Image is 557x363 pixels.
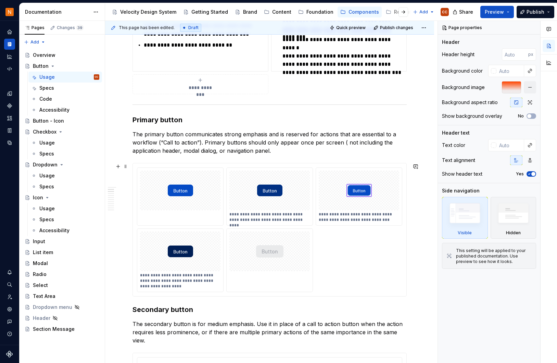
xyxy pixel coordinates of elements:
[33,52,55,59] div: Overview
[4,291,15,302] a: Invite team
[191,9,228,15] div: Getting Started
[4,125,15,136] a: Storybook stories
[4,26,15,37] div: Home
[22,324,102,335] a: Section Message
[28,214,102,225] a: Specs
[33,128,56,135] div: Checkbox
[39,183,54,190] div: Specs
[22,50,102,335] div: Page tree
[76,25,84,30] span: 39
[22,236,102,247] a: Input
[39,107,69,113] div: Accessibility
[22,269,102,280] a: Radio
[336,25,366,30] span: Quick preview
[25,9,90,15] div: Documentation
[442,9,447,15] div: CC
[188,25,199,30] span: Draft
[527,9,544,15] span: Publish
[39,205,55,212] div: Usage
[4,39,15,50] a: Documentation
[517,6,554,18] button: Publish
[4,51,15,62] a: Analytics
[4,63,15,74] div: Code automation
[39,227,69,234] div: Accessibility
[180,7,231,17] a: Getting Started
[28,137,102,148] a: Usage
[22,37,48,47] button: Add
[22,291,102,302] a: Text Area
[33,315,50,322] div: Header
[33,63,49,70] div: Button
[4,304,15,315] a: Settings
[28,170,102,181] a: Usage
[22,159,102,170] a: Dropdown
[33,238,45,245] div: Input
[442,187,480,194] div: Side navigation
[295,7,336,17] a: Foundation
[39,74,55,80] div: Usage
[39,96,52,102] div: Code
[328,23,369,33] button: Quick preview
[22,50,102,61] a: Overview
[480,6,514,18] button: Preview
[442,142,465,149] div: Text color
[232,7,260,17] a: Brand
[449,6,478,18] button: Share
[442,39,459,46] div: Header
[22,280,102,291] a: Select
[243,9,257,15] div: Brand
[22,61,102,72] a: Button
[39,139,55,146] div: Usage
[33,293,55,300] div: Text Area
[22,247,102,258] a: List item
[491,197,536,239] div: Hidden
[4,137,15,148] a: Data sources
[458,230,472,236] div: Visible
[4,100,15,111] a: Components
[33,117,64,124] div: Button - Icon
[4,316,15,327] button: Contact support
[120,9,176,15] div: Velocity Design System
[132,115,407,125] h3: Primary button
[28,83,102,93] a: Specs
[442,99,498,106] div: Background aspect ratio
[33,271,47,278] div: Radio
[518,113,524,119] label: No
[380,25,413,30] span: Publish changes
[4,113,15,124] a: Assets
[28,181,102,192] a: Specs
[516,171,524,177] label: Yes
[39,85,54,91] div: Specs
[39,150,54,157] div: Specs
[109,5,409,19] div: Page tree
[28,148,102,159] a: Specs
[442,113,502,120] div: Show background overlay
[22,115,102,126] a: Button - Icon
[33,260,48,267] div: Modal
[25,25,45,30] div: Pages
[442,129,470,136] div: Header text
[33,249,53,256] div: List item
[30,39,39,45] span: Add
[272,9,291,15] div: Content
[383,7,422,17] a: Resources
[4,88,15,99] a: Design tokens
[22,302,102,313] a: Dropdown menu
[6,351,13,358] svg: Supernova Logo
[442,51,474,58] div: Header height
[33,194,43,201] div: Icon
[496,65,524,77] input: Auto
[496,139,524,151] input: Auto
[33,282,48,289] div: Select
[132,130,407,155] p: The primary button communicates strong emphasis and is reserved for actions that are essential to...
[33,304,72,311] div: Dropdown menu
[456,248,532,264] div: This setting will be applied to your published documentation. Use preview to see how it looks.
[132,320,407,345] p: The secondary button is for medium emphasis. Use it in place of a call to action button when the ...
